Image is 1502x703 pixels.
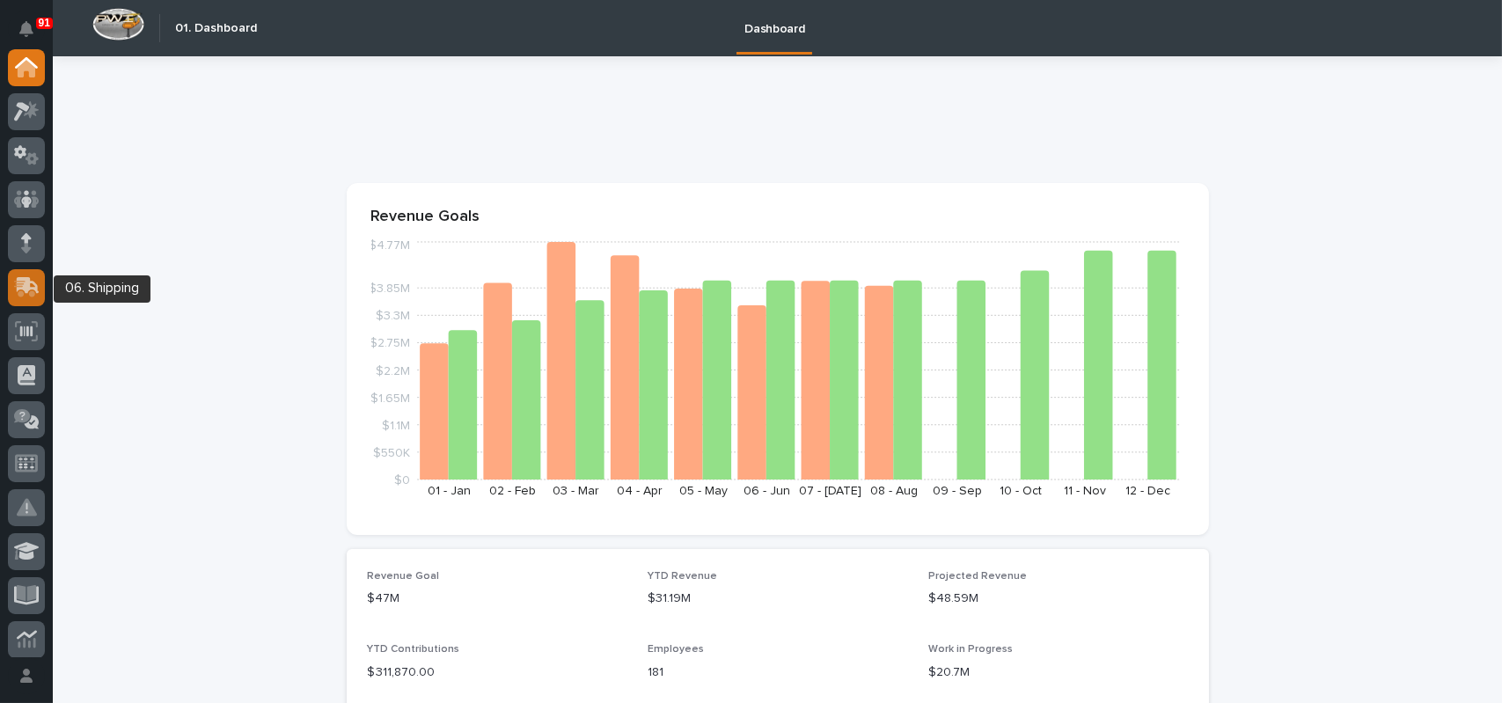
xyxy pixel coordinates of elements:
text: 03 - Mar [553,485,599,497]
p: 181 [648,663,907,682]
text: 02 - Feb [489,485,536,497]
p: 91 [39,17,50,29]
text: 01 - Jan [427,485,470,497]
text: 07 - [DATE] [799,485,861,497]
tspan: $3.85M [369,282,410,295]
text: 04 - Apr [616,485,662,497]
p: $20.7M [928,663,1188,682]
text: 05 - May [678,485,727,497]
text: 09 - Sep [933,485,982,497]
span: Projected Revenue [928,571,1027,582]
text: 06 - Jun [743,485,789,497]
span: Revenue Goal [368,571,440,582]
span: Work in Progress [928,644,1013,655]
text: 11 - Nov [1063,485,1105,497]
tspan: $3.3M [376,310,410,322]
text: 10 - Oct [1000,485,1042,497]
text: 08 - Aug [869,485,917,497]
tspan: $1.65M [370,392,410,404]
text: 12 - Dec [1125,485,1170,497]
h2: 01. Dashboard [175,21,257,36]
tspan: $4.77M [369,239,410,252]
p: $48.59M [928,589,1188,608]
span: YTD Revenue [648,571,717,582]
p: $ 311,870.00 [368,663,627,682]
p: Revenue Goals [371,208,1184,227]
img: Workspace Logo [92,8,144,40]
p: $47M [368,589,627,608]
button: Notifications [8,11,45,48]
tspan: $2.2M [376,364,410,377]
p: $31.19M [648,589,907,608]
span: YTD Contributions [368,644,460,655]
tspan: $1.1M [382,419,410,431]
tspan: $550K [373,446,410,458]
span: Employees [648,644,704,655]
tspan: $0 [394,474,410,487]
div: Notifications91 [22,21,45,49]
tspan: $2.75M [370,337,410,349]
